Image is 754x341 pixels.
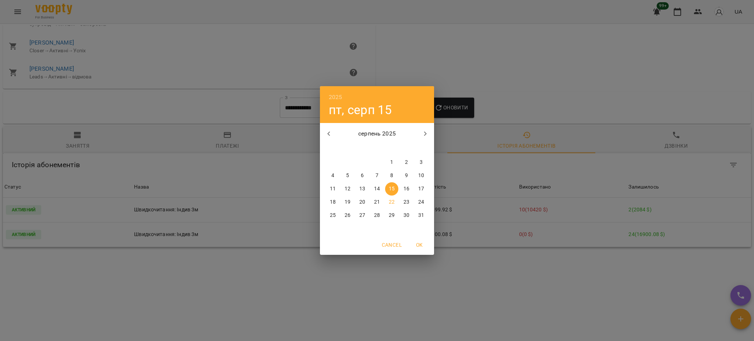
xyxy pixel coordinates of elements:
[370,182,384,196] button: 14
[359,185,365,193] p: 13
[404,212,409,219] p: 30
[385,156,398,169] button: 1
[345,185,350,193] p: 12
[415,182,428,196] button: 17
[338,129,417,138] p: серпень 2025
[400,169,413,182] button: 9
[341,145,354,152] span: вт
[326,196,339,209] button: 18
[415,145,428,152] span: нд
[326,182,339,196] button: 11
[356,196,369,209] button: 20
[389,185,395,193] p: 15
[330,198,336,206] p: 18
[356,209,369,222] button: 27
[356,182,369,196] button: 13
[411,240,428,249] span: OK
[326,169,339,182] button: 4
[374,212,380,219] p: 28
[330,212,336,219] p: 25
[356,169,369,182] button: 6
[405,159,408,166] p: 2
[385,209,398,222] button: 29
[385,145,398,152] span: пт
[400,182,413,196] button: 16
[415,196,428,209] button: 24
[408,238,431,252] button: OK
[379,238,405,252] button: Cancel
[405,172,408,179] p: 9
[326,209,339,222] button: 25
[341,209,354,222] button: 26
[390,172,393,179] p: 8
[330,185,336,193] p: 11
[341,169,354,182] button: 5
[415,156,428,169] button: 3
[331,172,334,179] p: 4
[374,185,380,193] p: 14
[404,198,409,206] p: 23
[404,185,409,193] p: 16
[345,198,350,206] p: 19
[415,169,428,182] button: 10
[418,198,424,206] p: 24
[370,196,384,209] button: 21
[390,159,393,166] p: 1
[361,172,364,179] p: 6
[418,185,424,193] p: 17
[346,172,349,179] p: 5
[370,169,384,182] button: 7
[385,169,398,182] button: 8
[400,209,413,222] button: 30
[345,212,350,219] p: 26
[389,212,395,219] p: 29
[400,156,413,169] button: 2
[400,145,413,152] span: сб
[370,209,384,222] button: 28
[341,182,354,196] button: 12
[385,182,398,196] button: 15
[370,145,384,152] span: чт
[326,145,339,152] span: пн
[356,145,369,152] span: ср
[400,196,413,209] button: 23
[359,198,365,206] p: 20
[420,159,423,166] p: 3
[329,102,392,117] button: пт, серп 15
[418,212,424,219] p: 31
[389,198,395,206] p: 22
[374,198,380,206] p: 21
[415,209,428,222] button: 31
[341,196,354,209] button: 19
[329,92,342,102] button: 2025
[418,172,424,179] p: 10
[385,196,398,209] button: 22
[376,172,378,179] p: 7
[359,212,365,219] p: 27
[382,240,402,249] span: Cancel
